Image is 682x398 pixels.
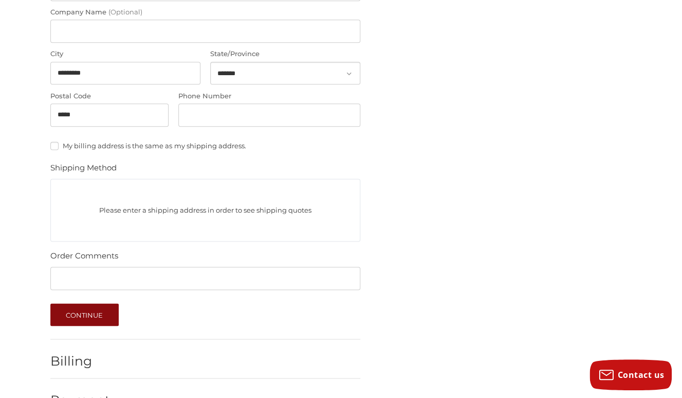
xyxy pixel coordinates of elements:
[50,91,169,101] label: Postal Code
[50,7,360,18] label: Company Name
[108,8,142,16] small: (Optional)
[51,200,360,220] p: Please enter a shipping address in order to see shipping quotes
[50,162,117,179] legend: Shipping Method
[210,49,360,59] label: State/Province
[50,49,200,59] label: City
[589,359,672,390] button: Contact us
[178,91,360,101] label: Phone Number
[618,369,665,380] span: Contact us
[50,353,110,369] h2: Billing
[50,142,360,150] label: My billing address is the same as my shipping address.
[50,303,119,326] button: Continue
[50,250,118,267] legend: Order Comments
